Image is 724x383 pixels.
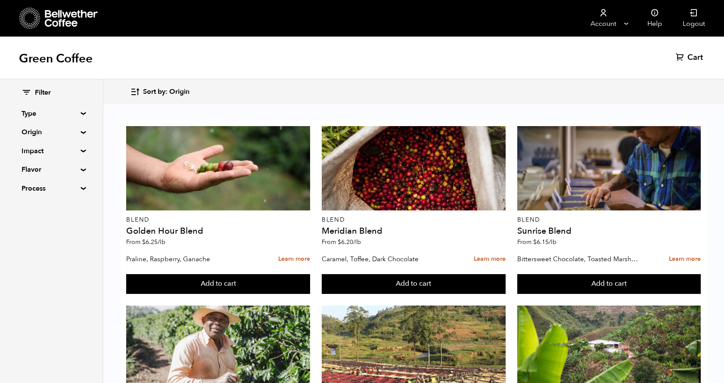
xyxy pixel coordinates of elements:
summary: Flavor [22,164,81,175]
summary: Impact [22,146,81,156]
button: Add to cart [517,274,701,294]
span: /lb [353,238,361,246]
span: Filter [35,88,51,98]
summary: Origin [22,127,81,137]
span: From [322,238,361,246]
a: Cart [676,53,705,63]
h4: Meridian Blend [322,227,506,235]
summary: Type [22,108,81,119]
a: Learn more [474,250,506,269]
p: Blend [126,217,310,223]
h4: Golden Hour Blend [126,227,310,235]
button: Add to cart [126,274,310,294]
summary: Process [22,183,81,194]
span: Sort by: Origin [143,87,190,97]
bdi: 6.20 [338,238,361,246]
a: Learn more [669,250,701,269]
p: Caramel, Toffee, Dark Chocolate [322,253,447,266]
span: From [126,238,165,246]
button: Sort by: Origin [130,82,190,102]
button: Add to cart [322,274,506,294]
p: Blend [322,217,506,223]
span: $ [338,238,341,246]
p: Praline, Raspberry, Ganache [126,253,251,266]
span: From [517,238,556,246]
span: /lb [549,238,556,246]
h4: Sunrise Blend [517,227,701,235]
span: /lb [158,238,165,246]
span: Cart [687,53,703,63]
p: Blend [517,217,701,223]
span: $ [142,238,146,246]
p: Bittersweet Chocolate, Toasted Marshmallow, Candied Orange, Praline [517,253,642,266]
bdi: 6.15 [533,238,556,246]
bdi: 6.25 [142,238,165,246]
span: $ [533,238,537,246]
a: Learn more [278,250,310,269]
h1: Green Coffee [19,51,93,66]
